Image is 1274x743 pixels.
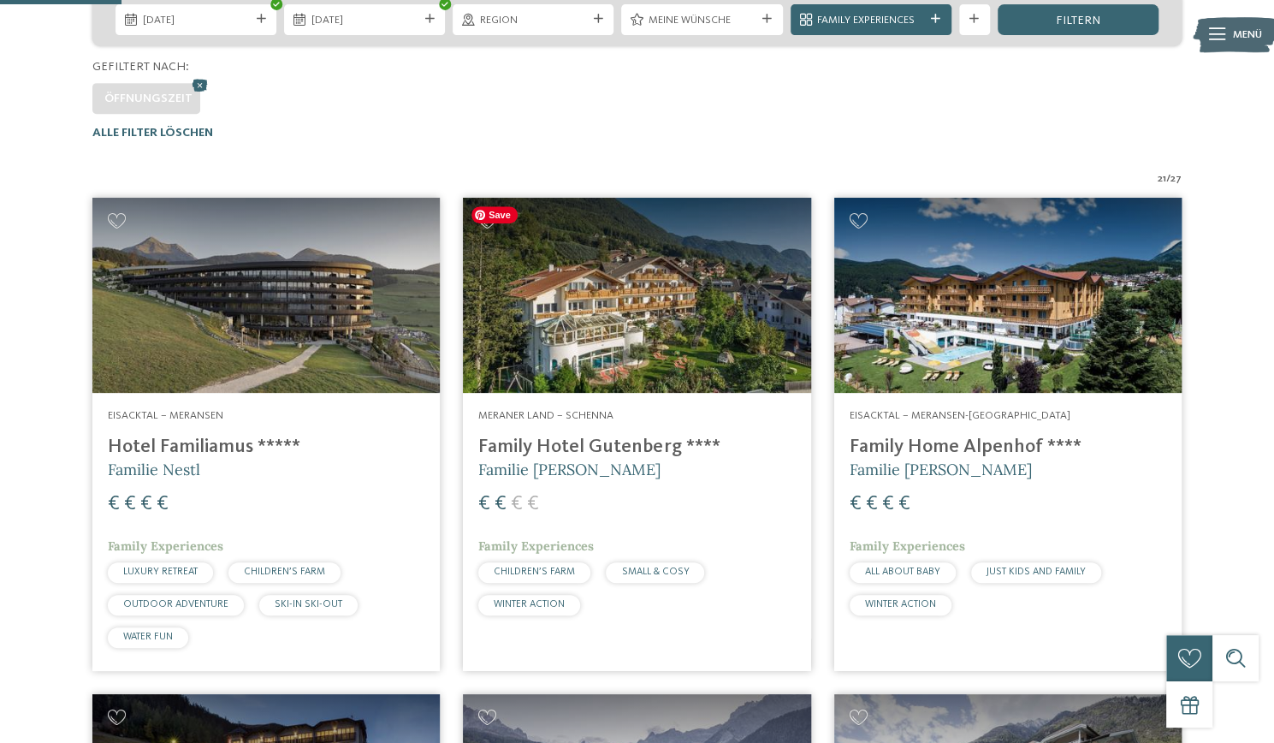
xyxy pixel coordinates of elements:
h4: Family Home Alpenhof **** [850,436,1166,459]
span: OUTDOOR ADVENTURE [123,599,228,609]
span: € [124,494,136,514]
span: Save [471,206,518,223]
span: WATER FUN [123,632,173,642]
span: € [511,494,523,514]
span: 21 [1158,171,1166,187]
span: € [898,494,910,514]
span: € [478,494,490,514]
span: filtern [1056,15,1100,27]
span: Meraner Land – Schenna [478,410,613,421]
span: SMALL & COSY [621,567,689,577]
span: / [1166,171,1170,187]
span: Alle Filter löschen [92,127,213,139]
span: JUST KIDS AND FAMILY [987,567,1086,577]
span: WINTER ACTION [494,599,565,609]
span: [DATE] [311,13,418,28]
span: € [882,494,894,514]
span: Familie [PERSON_NAME] [850,460,1032,479]
span: CHILDREN’S FARM [494,567,575,577]
span: € [527,494,539,514]
span: Familie [PERSON_NAME] [478,460,661,479]
img: Family Home Alpenhof **** [834,198,1182,393]
span: € [850,494,862,514]
span: LUXURY RETREAT [123,567,198,577]
span: Family Experiences [850,538,965,554]
span: ALL ABOUT BABY [865,567,940,577]
span: Region [480,13,587,28]
span: SKI-IN SKI-OUT [275,599,342,609]
span: 27 [1170,171,1182,187]
span: € [866,494,878,514]
span: Family Experiences [817,13,924,28]
span: Eisacktal – Meransen-[GEOGRAPHIC_DATA] [850,410,1070,421]
span: [DATE] [143,13,250,28]
span: € [157,494,169,514]
a: Familienhotels gesucht? Hier findet ihr die besten! Meraner Land – Schenna Family Hotel Gutenberg... [463,198,810,671]
span: CHILDREN’S FARM [244,567,325,577]
span: Eisacktal – Meransen [108,410,223,421]
span: Family Experiences [108,538,223,554]
span: Gefiltert nach: [92,61,189,73]
span: Familie Nestl [108,460,200,479]
a: Familienhotels gesucht? Hier findet ihr die besten! Eisacktal – Meransen Hotel Familiamus ***** F... [92,198,440,671]
span: Meine Wünsche [649,13,756,28]
span: € [140,494,152,514]
span: € [108,494,120,514]
span: Family Experiences [478,538,594,554]
a: Familienhotels gesucht? Hier findet ihr die besten! Eisacktal – Meransen-[GEOGRAPHIC_DATA] Family... [834,198,1182,671]
img: Familienhotels gesucht? Hier findet ihr die besten! [92,198,440,393]
span: Öffnungszeit [104,92,193,104]
span: WINTER ACTION [865,599,936,609]
span: € [495,494,507,514]
h4: Family Hotel Gutenberg **** [478,436,795,459]
img: Family Hotel Gutenberg **** [463,198,810,393]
